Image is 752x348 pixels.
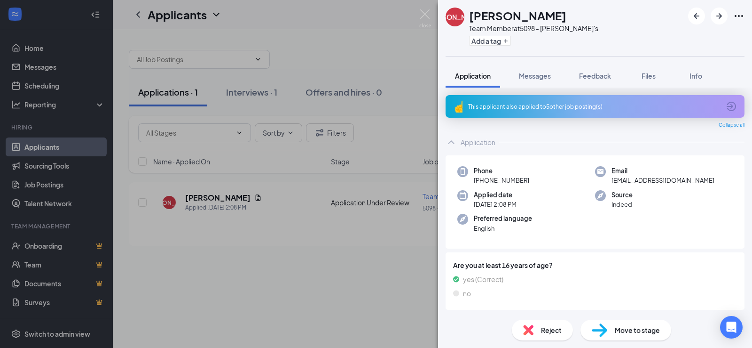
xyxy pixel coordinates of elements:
span: Applied date [474,190,517,200]
button: PlusAdd a tag [469,36,511,46]
svg: ArrowCircle [726,101,737,112]
span: English [474,224,532,233]
span: yes (Correct) [463,274,503,284]
span: Messages [519,72,551,80]
span: Preferred language [474,214,532,223]
span: Collapse all [719,121,744,129]
button: ArrowLeftNew [688,8,705,24]
svg: ArrowLeftNew [691,10,702,22]
span: Reject [541,325,562,335]
svg: ChevronUp [446,137,457,148]
svg: ArrowRight [713,10,725,22]
span: Email [611,166,714,176]
span: Are you at least 16 years of age? [453,260,737,270]
span: Indeed [611,200,633,209]
div: Team Member at 5098 - [PERSON_NAME]'s [469,24,598,33]
span: no [463,288,471,299]
div: This applicant also applied to 5 other job posting(s) [468,103,720,111]
span: Source [611,190,633,200]
svg: Plus [503,38,509,44]
button: ArrowRight [711,8,728,24]
div: Application [461,138,495,147]
span: [PHONE_NUMBER] [474,176,529,185]
h1: [PERSON_NAME] [469,8,566,24]
div: Open Intercom Messenger [720,316,743,339]
span: Feedback [579,72,611,80]
span: Phone [474,166,529,176]
svg: Ellipses [733,10,744,22]
div: [PERSON_NAME] [428,12,482,22]
span: Files [642,72,656,80]
span: Info [689,72,702,80]
span: Application [455,72,491,80]
span: [DATE] 2:08 PM [474,200,517,209]
span: Move to stage [615,325,660,335]
span: [EMAIL_ADDRESS][DOMAIN_NAME] [611,176,714,185]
